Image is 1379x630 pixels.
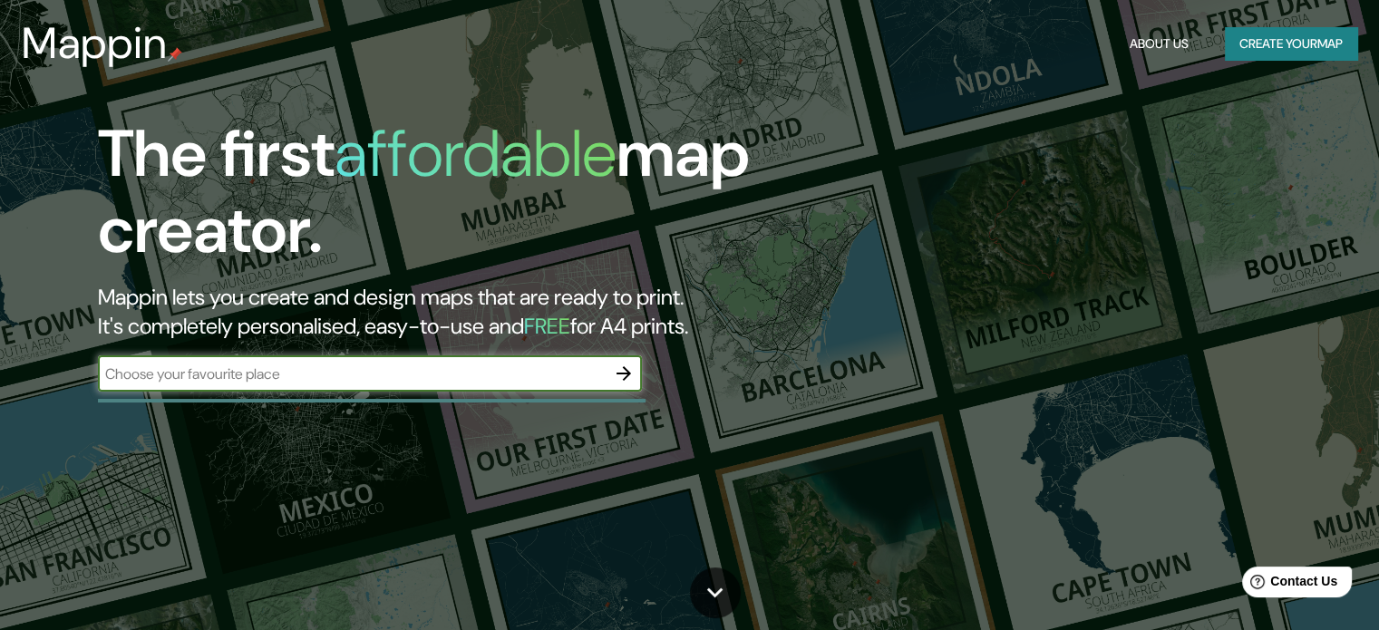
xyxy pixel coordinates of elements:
h2: Mappin lets you create and design maps that are ready to print. It's completely personalised, eas... [98,283,788,341]
h3: Mappin [22,18,168,69]
h1: The first map creator. [98,116,788,283]
h1: affordable [335,111,617,196]
button: About Us [1122,27,1196,61]
iframe: Help widget launcher [1218,559,1359,610]
button: Create yourmap [1225,27,1357,61]
h5: FREE [524,312,570,340]
input: Choose your favourite place [98,363,606,384]
img: mappin-pin [168,47,182,62]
